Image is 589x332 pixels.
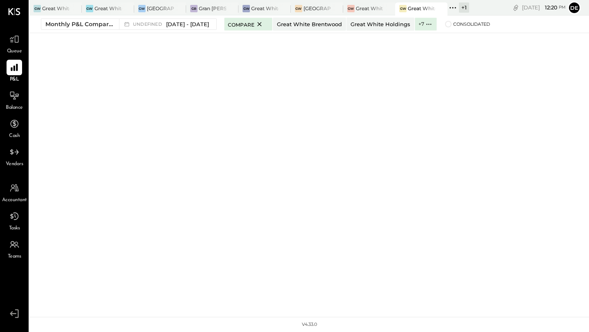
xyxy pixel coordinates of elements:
div: GB [190,5,198,12]
button: De [568,1,581,14]
div: GW [347,5,355,12]
div: GW [243,5,250,12]
div: Monthly P&L Comparison [45,20,114,28]
a: Cash [0,116,28,140]
a: Accountant [0,180,28,204]
button: +7 [415,18,436,31]
button: Monthly P&L Comparison undefined[DATE] - [DATE] [41,18,217,30]
span: Cash [9,132,20,140]
a: Balance [0,88,28,112]
div: Great White Venice [42,5,70,12]
span: Teams [8,253,21,260]
span: P&L [10,76,19,83]
button: Great White Holdings [346,18,414,31]
div: Gran [PERSON_NAME] [199,5,226,12]
div: Great White Brentwood [277,20,342,28]
button: Compare [224,18,272,31]
div: Great White Melrose [251,5,279,12]
span: Accountant [2,197,27,204]
span: Tasks [9,225,20,232]
span: [DATE] - [DATE] [166,20,209,28]
div: GW [34,5,41,12]
span: Queue [7,48,22,55]
div: [GEOGRAPHIC_DATA] [147,5,174,12]
button: Great White Brentwood [273,18,346,31]
a: Teams [0,237,28,260]
div: Great White Holdings [94,5,122,12]
a: Queue [0,31,28,55]
span: undefined [133,22,164,27]
a: Vendors [0,144,28,168]
span: Consolidated [453,21,490,27]
div: Great White Brentwood [408,5,435,12]
span: Balance [6,104,23,112]
div: GW [138,5,146,12]
div: copy link [512,3,520,12]
div: GW [86,5,93,12]
div: [DATE] [522,4,566,11]
div: Great White Larchmont [356,5,383,12]
span: Compare [228,20,254,28]
div: v 4.33.0 [302,321,317,328]
div: GW [295,5,302,12]
label: + 7 [418,20,424,27]
a: P&L [0,60,28,83]
a: Tasks [0,209,28,232]
div: + 1 [459,2,469,13]
span: Vendors [6,161,23,168]
div: GW [399,5,407,12]
div: Great White Holdings [351,20,410,28]
div: [GEOGRAPHIC_DATA] [303,5,331,12]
